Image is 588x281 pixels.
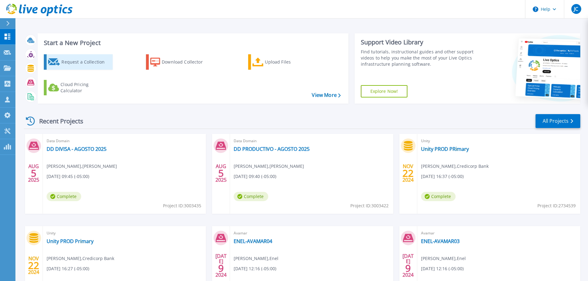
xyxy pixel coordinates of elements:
[234,238,272,244] a: ENEL-AVAMAR04
[28,254,40,277] div: NOV 2024
[24,114,92,129] div: Recent Projects
[47,238,94,244] a: Unity PROD Primary
[28,162,40,184] div: AUG 2025
[44,39,340,46] h3: Start a New Project
[162,56,211,68] div: Download Collector
[47,265,89,272] span: [DATE] 16:27 (-05:00)
[44,80,113,95] a: Cloud Pricing Calculator
[234,146,310,152] a: DD PRODUCTIVO - AGOSTO 2025
[421,238,460,244] a: ENEL-AVAMAR03
[574,6,578,11] span: JC
[234,255,278,262] span: [PERSON_NAME] , Enel
[146,54,215,70] a: Download Collector
[218,171,224,176] span: 5
[234,265,276,272] span: [DATE] 12:16 (-05:00)
[47,163,117,170] span: [PERSON_NAME] , [PERSON_NAME]
[47,192,81,201] span: Complete
[421,138,577,144] span: Unity
[421,255,466,262] span: [PERSON_NAME] , Enel
[218,266,224,271] span: 9
[350,202,389,209] span: Project ID: 3003422
[421,146,469,152] a: Unity PROD PRimary
[265,56,314,68] div: Upload Files
[361,38,476,46] div: Support Video Library
[215,254,227,277] div: [DATE] 2024
[234,163,304,170] span: [PERSON_NAME] , [PERSON_NAME]
[248,54,317,70] a: Upload Files
[234,230,389,237] span: Avamar
[47,230,202,237] span: Unity
[234,173,276,180] span: [DATE] 09:40 (-05:00)
[402,162,414,184] div: NOV 2024
[47,173,89,180] span: [DATE] 09:45 (-05:00)
[28,263,39,268] span: 22
[47,255,114,262] span: [PERSON_NAME] , Credicorp Bank
[234,138,389,144] span: Data Domain
[536,114,580,128] a: All Projects
[234,192,268,201] span: Complete
[61,56,111,68] div: Request a Collection
[47,138,202,144] span: Data Domain
[402,171,414,176] span: 22
[537,202,576,209] span: Project ID: 2734539
[402,254,414,277] div: [DATE] 2024
[421,265,464,272] span: [DATE] 12:16 (-05:00)
[405,266,411,271] span: 9
[31,171,36,176] span: 5
[421,173,464,180] span: [DATE] 16:37 (-05:00)
[421,192,456,201] span: Complete
[47,146,106,152] a: DD DIVISA - AGOSTO 2025
[215,162,227,184] div: AUG 2025
[44,54,113,70] a: Request a Collection
[421,230,577,237] span: Avamar
[163,202,201,209] span: Project ID: 3003435
[60,81,110,94] div: Cloud Pricing Calculator
[361,85,408,97] a: Explore Now!
[312,92,340,98] a: View More
[421,163,489,170] span: [PERSON_NAME] , Credicorp Bank
[361,49,476,67] div: Find tutorials, instructional guides and other support videos to help you make the most of your L...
